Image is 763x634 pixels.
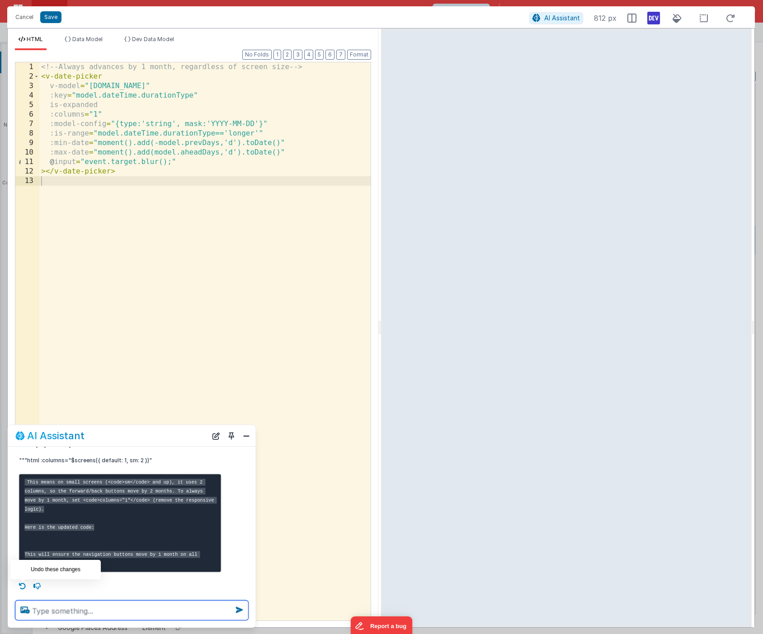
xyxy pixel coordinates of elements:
span: Data Model [72,36,103,42]
div: 5 [15,100,39,110]
span: AI Assistant [544,14,580,22]
button: 4 [304,50,313,60]
div: 11 [15,157,39,167]
button: 3 [293,50,302,60]
button: 6 [325,50,334,60]
button: New Chat [210,429,222,442]
div: 6 [15,110,39,119]
div: 4 [15,91,39,100]
div: 9 [15,138,39,148]
button: No Folds [242,50,272,60]
button: Save [40,11,61,23]
span: HTML [27,36,43,42]
button: Cancel [11,11,38,23]
div: Undo these changes [10,560,101,579]
code: This means on small screens (<code>sm</code> and up), it uses 2 columns, so the forward/back butt... [25,479,217,567]
button: 1 [273,50,281,60]
button: Toggle Pin [225,429,238,442]
div: 7 [15,119,39,129]
button: Format [347,50,371,60]
button: AI Assistant [529,12,583,24]
span: 812 px [594,13,617,23]
div: 13 [15,176,39,186]
div: 8 [15,129,39,138]
div: 10 [15,148,39,157]
button: Close [240,429,252,442]
div: 12 [15,167,39,176]
p: """html :columns="$screens({ default: 1, sm: 2 })" [19,455,221,465]
div: 1 [15,62,39,72]
div: 2 [15,72,39,81]
div: 3 [15,81,39,91]
button: 7 [336,50,345,60]
button: 2 [283,50,292,60]
button: 5 [315,50,324,60]
h2: AI Assistant [27,430,85,441]
span: Dev Data Model [132,36,174,42]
